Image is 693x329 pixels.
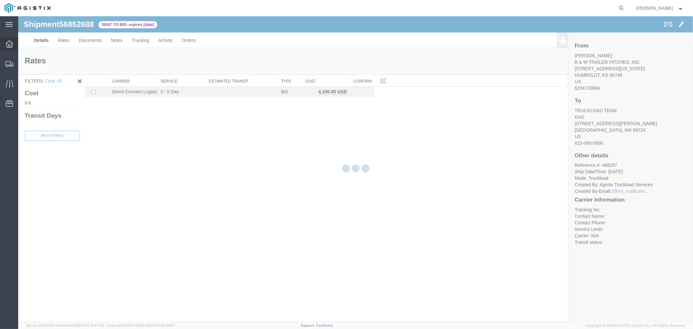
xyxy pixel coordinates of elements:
[5,3,51,13] img: logo
[107,323,174,327] span: Client: 2025.19.0-129fbcf
[26,323,104,327] span: Server: 2025.19.0-d447cefac8f
[148,323,174,327] span: [DATE] 09:39:01
[301,323,317,327] a: Support
[78,323,104,327] span: [DATE] 10:47:06
[585,323,685,328] span: Copyright © [DATE]-[DATE] Agistix Inc., All Rights Reserved
[316,323,333,327] a: Feedback
[636,4,684,12] button: [PERSON_NAME]
[636,5,674,12] span: Andy Schwimmer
